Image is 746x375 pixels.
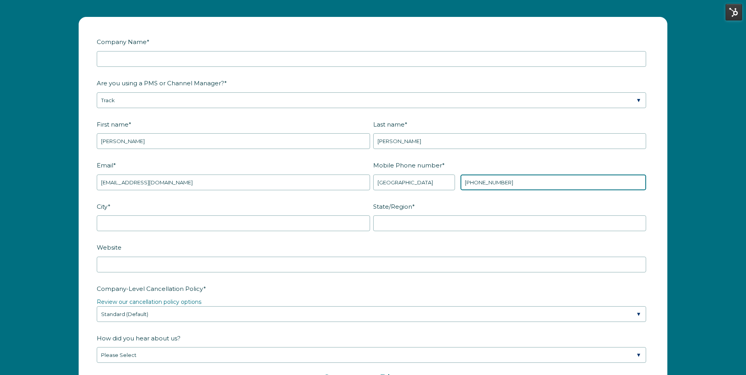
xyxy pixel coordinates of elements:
span: Last name [373,118,405,131]
span: Company Name [97,36,147,48]
img: HubSpot Tools Menu Toggle [726,4,742,20]
span: Are you using a PMS or Channel Manager? [97,77,224,89]
span: City [97,200,108,213]
span: Company-Level Cancellation Policy [97,283,203,295]
span: Mobile Phone number [373,159,442,171]
span: How did you hear about us? [97,332,181,344]
a: Review our cancellation policy options [97,298,201,305]
span: Website [97,241,122,254]
span: Email [97,159,113,171]
span: State/Region [373,200,412,213]
span: First name [97,118,129,131]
